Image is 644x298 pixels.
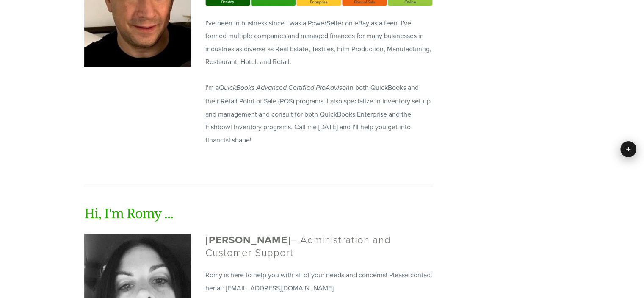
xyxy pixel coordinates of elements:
[205,17,433,146] p: I've been in business since I was a PowerSeller on eBay as a teen. I've formed multiple companies...
[218,84,348,92] em: QuickBooks Advanced Certified ProAdvisor
[205,268,433,294] p: Romy is here to help you with all of your needs and concerns! Please contact her at: [EMAIL_ADDRE...
[205,234,433,259] h2: – Administration and Customer Support
[205,232,290,247] strong: [PERSON_NAME]
[84,203,433,223] h1: Hi, I'm Romy ...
